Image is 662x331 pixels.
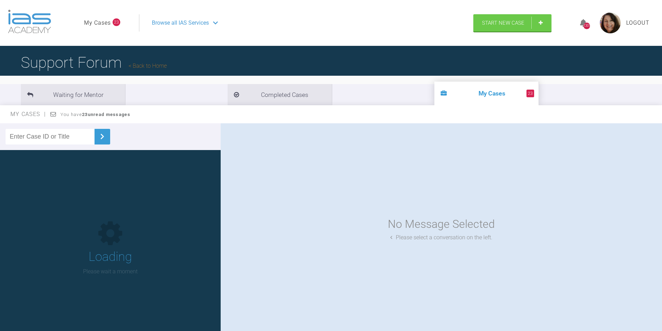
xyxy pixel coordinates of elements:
span: You have [60,112,130,117]
img: profile.png [600,13,621,33]
span: 23 [526,90,534,97]
h1: Loading [89,247,132,267]
a: Back to Home [129,63,167,69]
a: Logout [626,18,649,27]
strong: 23 unread messages [82,112,130,117]
img: logo-light.3e3ef733.png [8,10,51,33]
li: Completed Cases [228,84,332,105]
li: Waiting for Mentor [21,84,125,105]
li: My Cases [434,82,539,105]
input: Enter Case ID or Title [6,129,95,144]
a: My Cases [84,18,111,27]
span: My Cases [10,111,46,117]
span: Start New Case [482,20,524,26]
span: Browse all IAS Services [152,18,209,27]
h1: Support Forum [21,50,167,75]
div: Please select a conversation on the left. [390,233,492,242]
img: chevronRight.28bd32b0.svg [97,131,108,142]
span: 23 [113,18,120,26]
p: Please wait a moment [83,267,138,276]
div: 1301 [583,23,590,29]
div: No Message Selected [388,215,495,233]
a: Start New Case [473,14,551,32]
